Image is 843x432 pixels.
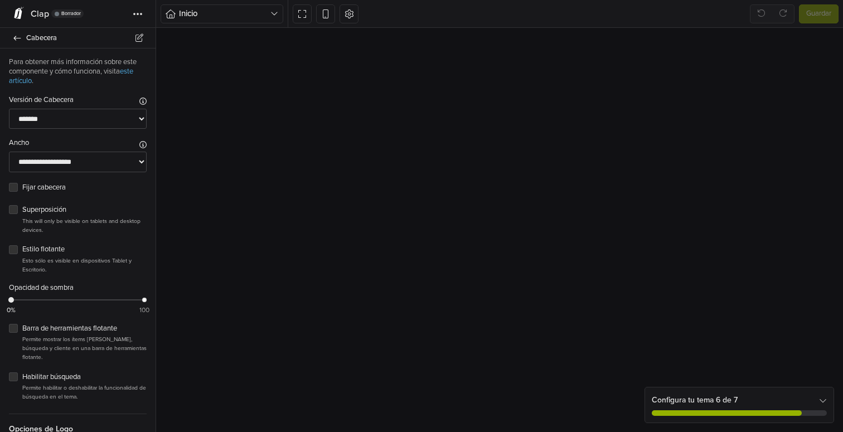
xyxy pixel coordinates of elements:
div: Configura tu tema 6 de 7 [645,387,834,423]
span: 100 [139,305,149,315]
label: Habilitar búsqueda [22,372,147,383]
a: este artículo [9,67,133,85]
span: Cabecera [26,30,142,46]
span: Guardar [806,8,831,20]
span: 0% [7,305,16,315]
label: Barra de herramientas flotante [22,323,147,334]
button: Guardar [799,4,839,23]
p: Permite habilitar o deshabilitar la funcionalidad de búsqueda en el tema. [22,384,147,401]
label: Ancho [9,138,29,149]
label: Estilo flotante [22,244,147,255]
label: Superposición [22,205,147,216]
button: Inicio [161,4,283,23]
span: Clap [31,8,49,20]
span: Borrador [61,11,81,16]
p: Permite mostrar los ítems [PERSON_NAME], búsqueda y cliente en una barra de herramientas flotante. [22,335,147,361]
p: This will only be visible on tablets and desktop devices. [22,217,147,234]
span: Inicio [179,7,270,20]
p: Para obtener más información sobre este componente y cómo funciona, visita . [9,57,147,86]
label: Fijar cabecera [22,182,147,193]
p: Esto sólo es visible en dispositivos Tablet y Escritorio. [22,256,147,274]
label: Opacidad de sombra [9,283,74,294]
div: Configura tu tema 6 de 7 [652,394,827,406]
label: Versión de Cabecera [9,95,74,106]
